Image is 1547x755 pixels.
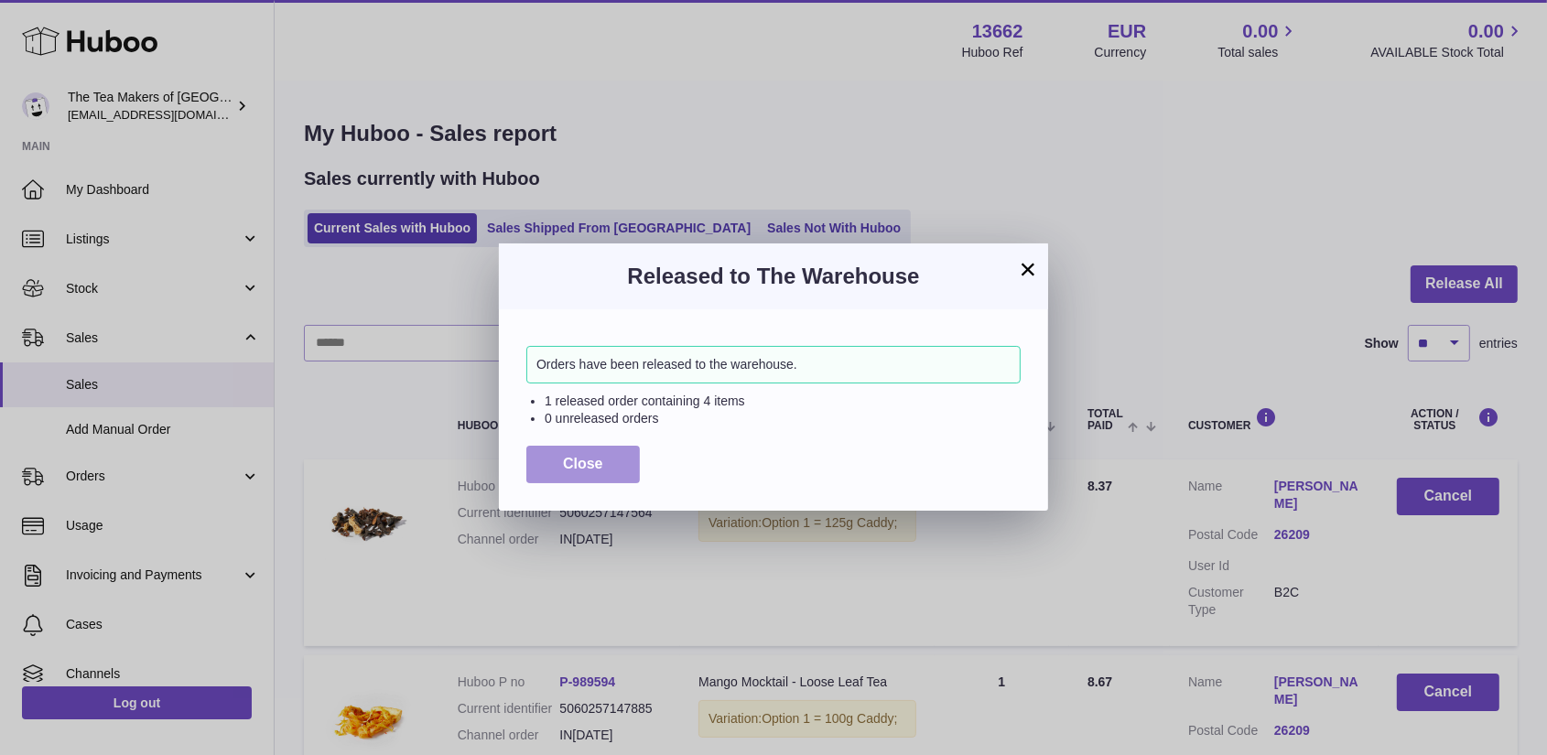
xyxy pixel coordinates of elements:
[526,262,1021,291] h3: Released to The Warehouse
[545,410,1021,427] li: 0 unreleased orders
[1017,258,1039,280] button: ×
[526,446,640,483] button: Close
[563,456,603,471] span: Close
[545,393,1021,410] li: 1 released order containing 4 items
[526,346,1021,383] div: Orders have been released to the warehouse.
